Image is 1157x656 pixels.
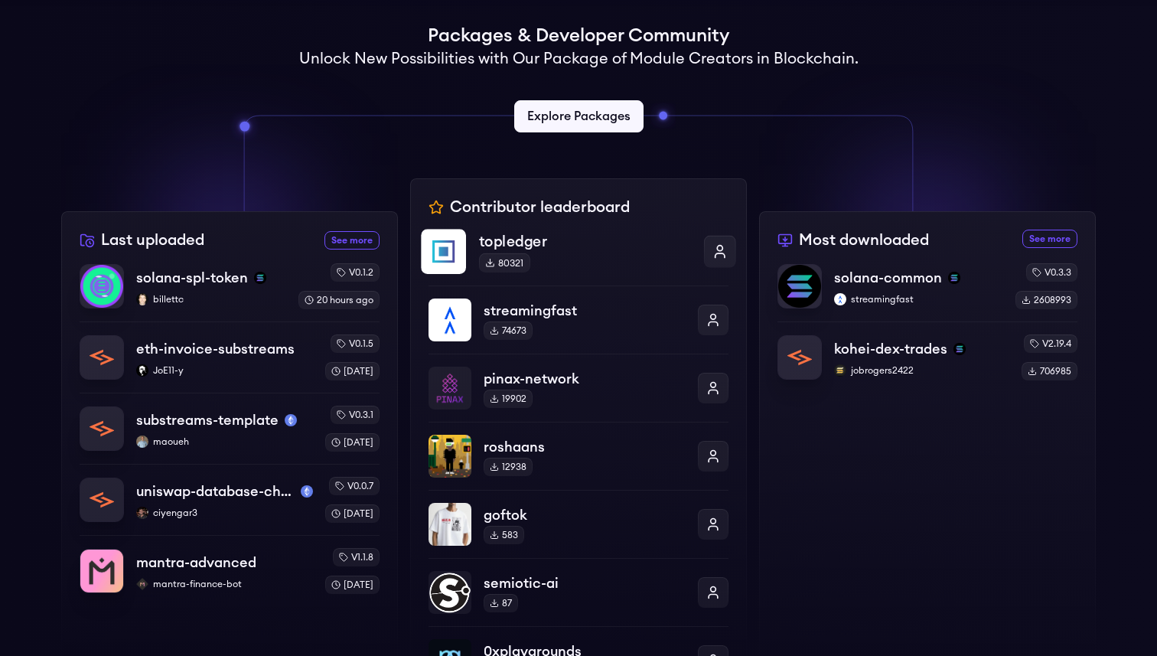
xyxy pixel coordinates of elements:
[429,571,471,614] img: semiotic-ai
[333,548,380,566] div: v1.1.8
[136,507,148,519] img: ciyengar3
[429,558,728,626] a: semiotic-aisemiotic-ai87
[136,364,148,377] img: JoE11-y
[429,503,471,546] img: goftok
[80,478,123,521] img: uniswap-database-changes-mainnet
[80,393,380,464] a: substreams-templatesubstreams-templatemainnetmaouehmaouehv0.3.1[DATE]
[136,410,279,431] p: substreams-template
[80,464,380,535] a: uniswap-database-changes-mainnetuniswap-database-changes-mainnetmainnetciyengar3ciyengar3v0.0.7[D...
[80,263,380,321] a: solana-spl-tokensolana-spl-tokensolanabillettcbillettcv0.1.220 hours ago
[484,504,686,526] p: goftok
[80,535,380,594] a: mantra-advancedmantra-advancedmantra-finance-botmantra-finance-botv1.1.8[DATE]
[514,100,644,132] a: Explore Packages
[429,367,471,410] img: pinax-network
[834,267,942,289] p: solana-common
[136,267,248,289] p: solana-spl-token
[834,338,947,360] p: kohei-dex-trades
[1022,230,1077,248] a: See more most downloaded packages
[479,230,691,253] p: topledger
[80,336,123,379] img: eth-invoice-substreams
[136,293,148,305] img: billettc
[136,338,295,360] p: eth-invoice-substreams
[331,406,380,424] div: v0.3.1
[325,433,380,452] div: [DATE]
[777,321,1077,380] a: kohei-dex-tradeskohei-dex-tradessolanajobrogers2422jobrogers2422v2.19.4706985
[80,265,123,308] img: solana-spl-token
[325,576,380,594] div: [DATE]
[479,253,530,273] div: 80321
[136,293,286,305] p: billettc
[325,362,380,380] div: [DATE]
[325,504,380,523] div: [DATE]
[429,435,471,478] img: roshaans
[80,550,123,592] img: mantra-advanced
[136,578,148,590] img: mantra-finance-bot
[429,354,728,422] a: pinax-networkpinax-network19902
[429,490,728,558] a: goftokgoftok583
[1024,335,1077,353] div: v2.19.4
[778,336,821,379] img: kohei-dex-trades
[777,263,1077,321] a: solana-commonsolana-commonsolanastreamingfaststreamingfastv0.3.32608993
[484,390,533,408] div: 19902
[1026,263,1077,282] div: v0.3.3
[778,265,821,308] img: solana-common
[285,414,297,426] img: mainnet
[136,436,148,448] img: maoueh
[484,526,524,544] div: 583
[254,272,266,284] img: solana
[429,286,728,354] a: streamingfaststreamingfast74673
[1015,291,1077,309] div: 2608993
[429,299,471,341] img: streamingfast
[329,477,380,495] div: v0.0.7
[80,407,123,450] img: substreams-template
[834,293,1003,305] p: streamingfast
[429,422,728,490] a: roshaansroshaans12938
[484,594,518,612] div: 87
[421,229,736,287] a: topledgertopledger80321
[331,335,380,353] div: v0.1.5
[484,368,686,390] p: pinax-network
[484,458,533,476] div: 12938
[136,436,313,448] p: maoueh
[136,507,313,519] p: ciyengar3
[298,291,380,309] div: 20 hours ago
[136,364,313,377] p: JoE11-y
[428,24,729,48] h1: Packages & Developer Community
[331,263,380,282] div: v0.1.2
[948,272,960,284] img: solana
[484,321,533,340] div: 74673
[136,552,256,573] p: mantra-advanced
[834,293,846,305] img: streamingfast
[834,364,1009,377] p: jobrogers2422
[953,343,966,355] img: solana
[1022,362,1077,380] div: 706985
[834,364,846,377] img: jobrogers2422
[301,485,313,498] img: mainnet
[484,300,686,321] p: streamingfast
[136,578,313,590] p: mantra-finance-bot
[484,436,686,458] p: roshaans
[324,231,380,250] a: See more recently uploaded packages
[484,573,686,594] p: semiotic-ai
[80,321,380,393] a: eth-invoice-substreamseth-invoice-substreamsJoE11-yJoE11-yv0.1.5[DATE]
[299,48,859,70] h2: Unlock New Possibilities with Our Package of Module Creators in Blockchain.
[421,229,466,274] img: topledger
[136,481,295,502] p: uniswap-database-changes-mainnet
